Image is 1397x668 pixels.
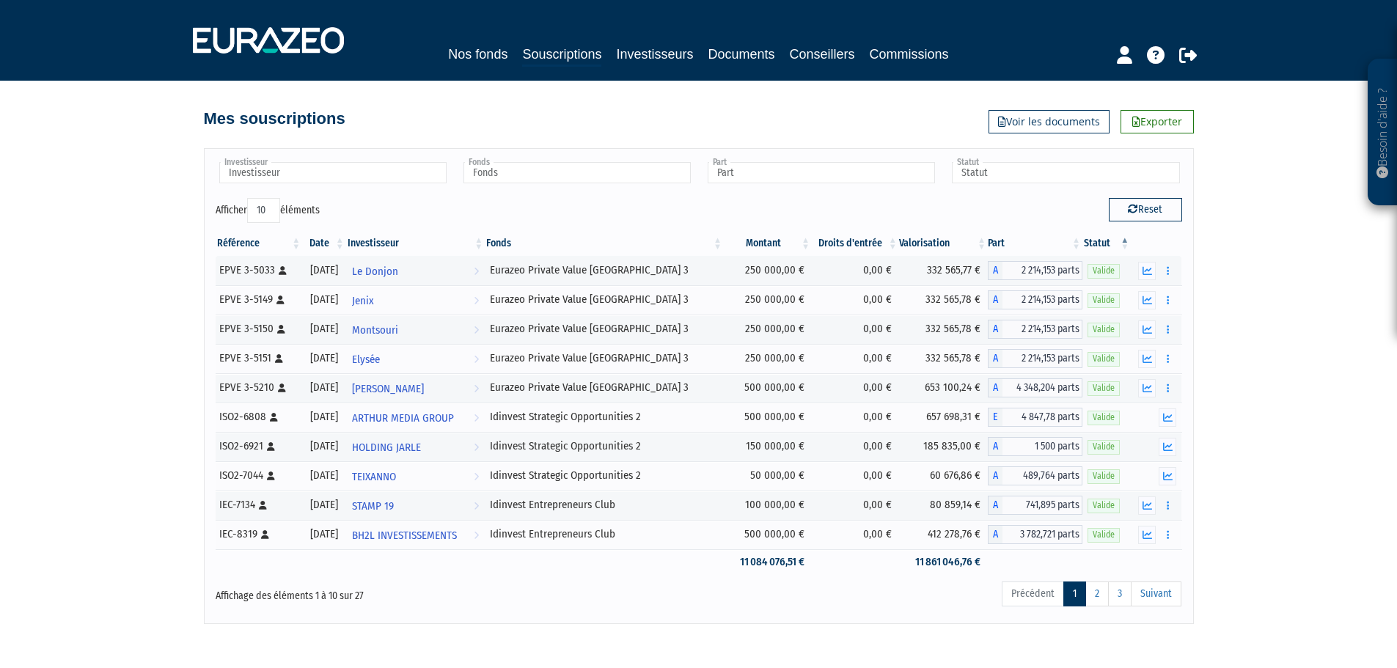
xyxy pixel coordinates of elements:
i: [Français] Personne physique [259,501,267,510]
span: Jenix [352,287,374,315]
span: ARTHUR MEDIA GROUP [352,405,454,432]
td: 0,00 € [812,461,899,491]
span: Valide [1088,381,1120,395]
span: 2 214,153 parts [1002,261,1082,280]
td: 250 000,00 € [724,344,812,373]
span: Valide [1088,528,1120,542]
div: Idinvest Entrepreneurs Club [490,497,719,513]
span: BH2L INVESTISSEMENTS [352,522,457,549]
div: EPVE 3-5149 [219,292,298,307]
td: 332 565,78 € [899,344,988,373]
i: Voir l'investisseur [474,287,479,315]
div: A - Idinvest Strategic Opportunities 2 [988,437,1082,456]
td: 653 100,24 € [899,373,988,403]
i: Voir l'investisseur [474,375,479,403]
div: Eurazeo Private Value [GEOGRAPHIC_DATA] 3 [490,380,719,395]
div: EPVE 3-5033 [219,263,298,278]
button: Reset [1109,198,1182,221]
img: 1732889491-logotype_eurazeo_blanc_rvb.png [193,27,344,54]
select: Afficheréléments [247,198,280,223]
td: 500 000,00 € [724,520,812,549]
div: A - Eurazeo Private Value Europe 3 [988,349,1082,368]
span: Valide [1088,352,1120,366]
td: 0,00 € [812,520,899,549]
td: 0,00 € [812,373,899,403]
label: Afficher éléments [216,198,320,223]
div: [DATE] [307,438,340,454]
span: 2 214,153 parts [1002,349,1082,368]
div: A - Eurazeo Private Value Europe 3 [988,290,1082,309]
a: STAMP 19 [346,491,485,520]
div: [DATE] [307,526,340,542]
span: Valide [1088,323,1120,337]
div: IEC-8319 [219,526,298,542]
i: [Français] Personne physique [267,471,275,480]
div: E - Idinvest Strategic Opportunities 2 [988,408,1082,427]
td: 80 859,14 € [899,491,988,520]
td: 0,00 € [812,344,899,373]
i: [Français] Personne physique [278,383,286,392]
a: Suivant [1131,581,1181,606]
div: Eurazeo Private Value [GEOGRAPHIC_DATA] 3 [490,350,719,366]
div: Idinvest Strategic Opportunities 2 [490,438,719,454]
td: 412 278,76 € [899,520,988,549]
a: 2 [1085,581,1109,606]
td: 0,00 € [812,315,899,344]
span: Le Donjon [352,258,398,285]
td: 500 000,00 € [724,373,812,403]
a: ARTHUR MEDIA GROUP [346,403,485,432]
div: [DATE] [307,409,340,425]
span: STAMP 19 [352,493,394,520]
i: [Français] Personne physique [261,530,269,539]
span: E [988,408,1002,427]
span: A [988,437,1002,456]
div: ISO2-6808 [219,409,298,425]
span: A [988,261,1002,280]
a: Jenix [346,285,485,315]
a: TEIXANNO [346,461,485,491]
th: Date: activer pour trier la colonne par ordre croissant [302,231,345,256]
a: BH2L INVESTISSEMENTS [346,520,485,549]
th: Part: activer pour trier la colonne par ordre croissant [988,231,1082,256]
th: Référence : activer pour trier la colonne par ordre croissant [216,231,303,256]
div: Idinvest Strategic Opportunities 2 [490,468,719,483]
h4: Mes souscriptions [204,110,345,128]
a: Nos fonds [448,44,507,65]
div: IEC-7134 [219,497,298,513]
span: 741,895 parts [1002,496,1082,515]
td: 100 000,00 € [724,491,812,520]
i: Voir l'investisseur [474,463,479,491]
div: EPVE 3-5151 [219,350,298,366]
span: 4 348,204 parts [1002,378,1082,397]
div: A - Idinvest Entrepreneurs Club [988,496,1082,515]
i: [Français] Personne physique [275,354,283,363]
a: 3 [1108,581,1132,606]
div: Eurazeo Private Value [GEOGRAPHIC_DATA] 3 [490,263,719,278]
td: 11 861 046,76 € [899,549,988,575]
a: Souscriptions [522,44,601,67]
i: Voir l'investisseur [474,434,479,461]
a: Commissions [870,44,949,65]
td: 332 565,78 € [899,285,988,315]
td: 60 676,86 € [899,461,988,491]
td: 185 835,00 € [899,432,988,461]
a: Conseillers [790,44,855,65]
i: Voir l'investisseur [474,346,479,373]
span: A [988,349,1002,368]
th: Valorisation: activer pour trier la colonne par ordre croissant [899,231,988,256]
a: 1 [1063,581,1086,606]
div: Eurazeo Private Value [GEOGRAPHIC_DATA] 3 [490,292,719,307]
a: Elysée [346,344,485,373]
td: 250 000,00 € [724,285,812,315]
a: Montsouri [346,315,485,344]
div: A - Idinvest Entrepreneurs Club [988,525,1082,544]
td: 0,00 € [812,403,899,432]
a: Investisseurs [616,44,693,65]
div: [DATE] [307,468,340,483]
span: Valide [1088,469,1120,483]
span: Montsouri [352,317,398,344]
div: [DATE] [307,380,340,395]
span: 489,764 parts [1002,466,1082,485]
span: A [988,466,1002,485]
th: Investisseur: activer pour trier la colonne par ordre croissant [346,231,485,256]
